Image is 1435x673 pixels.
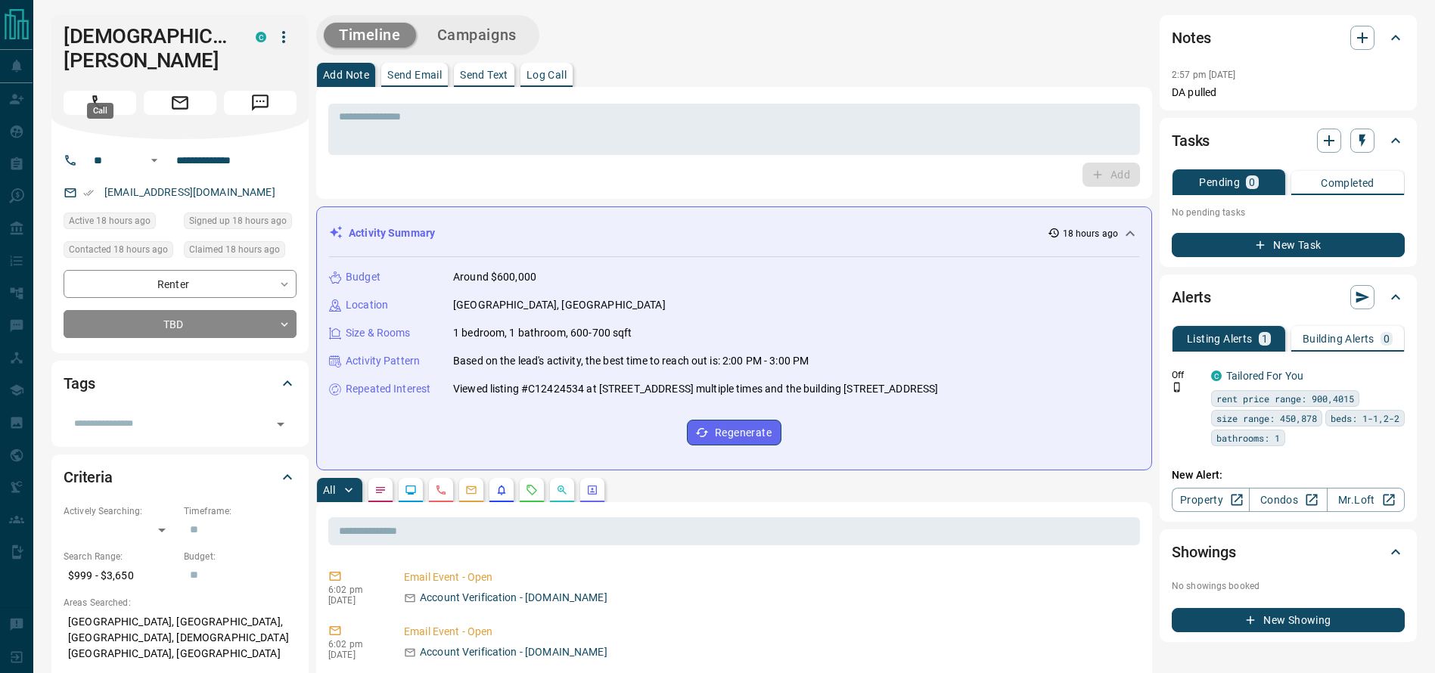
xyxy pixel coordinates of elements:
[453,297,666,313] p: [GEOGRAPHIC_DATA], [GEOGRAPHIC_DATA]
[64,371,95,395] h2: Tags
[87,103,113,119] div: Call
[1172,123,1405,159] div: Tasks
[104,186,275,198] a: [EMAIL_ADDRESS][DOMAIN_NAME]
[1172,26,1211,50] h2: Notes
[1249,488,1327,512] a: Condos
[69,213,151,228] span: Active 18 hours ago
[145,151,163,169] button: Open
[329,219,1139,247] div: Activity Summary18 hours ago
[495,484,508,496] svg: Listing Alerts
[1172,382,1182,392] svg: Push Notification Only
[1211,371,1222,381] div: condos.ca
[64,241,176,262] div: Tue Oct 14 2025
[189,242,280,257] span: Claimed 18 hours ago
[64,270,297,298] div: Renter
[404,569,1134,585] p: Email Event - Open
[1172,70,1236,80] p: 2:57 pm [DATE]
[328,595,381,606] p: [DATE]
[1172,488,1250,512] a: Property
[374,484,387,496] svg: Notes
[256,32,266,42] div: condos.ca
[270,414,291,435] button: Open
[64,465,113,489] h2: Criteria
[1172,579,1405,593] p: No showings booked
[64,563,176,588] p: $999 - $3,650
[184,212,297,234] div: Tue Oct 14 2025
[328,650,381,660] p: [DATE]
[453,353,809,369] p: Based on the lead's activity, the best time to reach out is: 2:00 PM - 3:00 PM
[64,365,297,402] div: Tags
[420,590,607,606] p: Account Verification - [DOMAIN_NAME]
[420,644,607,660] p: Account Verification - [DOMAIN_NAME]
[1216,391,1354,406] span: rent price range: 900,4015
[435,484,447,496] svg: Calls
[1172,467,1405,483] p: New Alert:
[64,550,176,563] p: Search Range:
[184,241,297,262] div: Tue Oct 14 2025
[189,213,287,228] span: Signed up 18 hours ago
[1187,333,1253,344] p: Listing Alerts
[1303,333,1374,344] p: Building Alerts
[404,624,1134,640] p: Email Event - Open
[1172,85,1405,101] p: DA pulled
[64,609,297,666] p: [GEOGRAPHIC_DATA], [GEOGRAPHIC_DATA], [GEOGRAPHIC_DATA], [DEMOGRAPHIC_DATA][GEOGRAPHIC_DATA], [GE...
[64,459,297,495] div: Criteria
[1199,177,1240,188] p: Pending
[346,353,420,369] p: Activity Pattern
[346,269,380,285] p: Budget
[465,484,477,496] svg: Emails
[1249,177,1255,188] p: 0
[64,212,176,234] div: Tue Oct 14 2025
[184,504,297,518] p: Timeframe:
[1216,411,1317,426] span: size range: 450,878
[422,23,532,48] button: Campaigns
[346,325,411,341] p: Size & Rooms
[323,485,335,495] p: All
[1172,608,1405,632] button: New Showing
[1172,368,1202,382] p: Off
[453,381,938,397] p: Viewed listing #C12424534 at [STREET_ADDRESS] multiple times and the building [STREET_ADDRESS]
[460,70,508,80] p: Send Text
[64,91,136,115] span: Call
[184,550,297,563] p: Budget:
[346,381,430,397] p: Repeated Interest
[349,225,435,241] p: Activity Summary
[1331,411,1399,426] span: beds: 1-1,2-2
[69,242,168,257] span: Contacted 18 hours ago
[1384,333,1390,344] p: 0
[556,484,568,496] svg: Opportunities
[1327,488,1405,512] a: Mr.Loft
[1226,370,1303,382] a: Tailored For You
[387,70,442,80] p: Send Email
[453,269,536,285] p: Around $600,000
[453,325,632,341] p: 1 bedroom, 1 bathroom, 600-700 sqft
[405,484,417,496] svg: Lead Browsing Activity
[586,484,598,496] svg: Agent Actions
[64,504,176,518] p: Actively Searching:
[1172,540,1236,564] h2: Showings
[526,70,567,80] p: Log Call
[64,596,297,609] p: Areas Searched:
[328,639,381,650] p: 6:02 pm
[1172,20,1405,56] div: Notes
[1172,129,1210,153] h2: Tasks
[1172,285,1211,309] h2: Alerts
[1172,534,1405,570] div: Showings
[346,297,388,313] p: Location
[324,23,416,48] button: Timeline
[687,420,781,445] button: Regenerate
[1216,430,1280,445] span: bathrooms: 1
[224,91,297,115] span: Message
[1172,201,1405,224] p: No pending tasks
[323,70,369,80] p: Add Note
[1262,333,1268,344] p: 1
[1172,233,1405,257] button: New Task
[1172,279,1405,315] div: Alerts
[83,188,94,198] svg: Email Verified
[144,91,216,115] span: Email
[526,484,538,496] svg: Requests
[1321,178,1374,188] p: Completed
[1063,227,1118,240] p: 18 hours ago
[64,24,233,73] h1: [DEMOGRAPHIC_DATA][PERSON_NAME]
[64,310,297,338] div: TBD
